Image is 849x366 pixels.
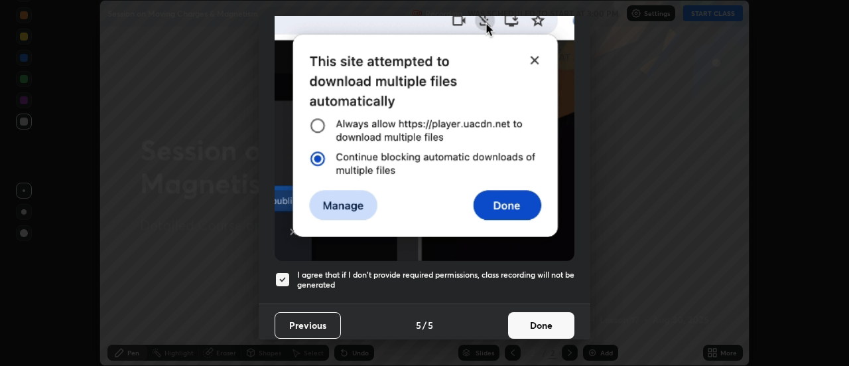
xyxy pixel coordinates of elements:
h4: / [423,318,426,332]
h5: I agree that if I don't provide required permissions, class recording will not be generated [297,270,574,290]
h4: 5 [416,318,421,332]
button: Done [508,312,574,339]
h4: 5 [428,318,433,332]
button: Previous [275,312,341,339]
